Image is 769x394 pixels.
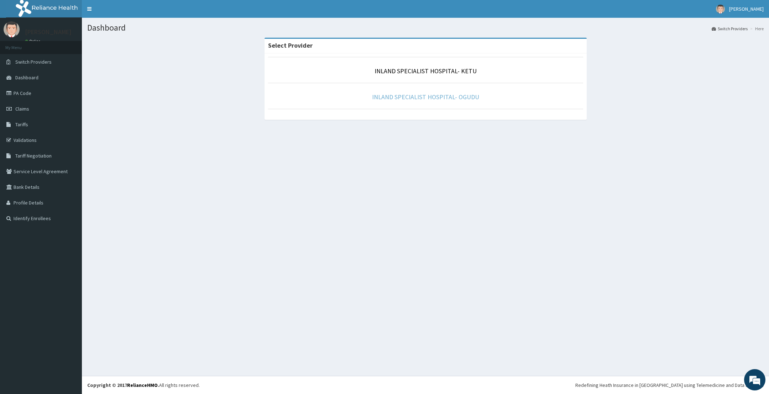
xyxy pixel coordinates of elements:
h1: Dashboard [87,23,764,32]
a: Switch Providers [712,26,748,32]
span: Claims [15,106,29,112]
span: Tariffs [15,121,28,128]
p: [PERSON_NAME] [25,29,72,35]
footer: All rights reserved. [82,376,769,394]
a: INLAND SPECIALIST HOSPITAL- KETU [375,67,477,75]
img: User Image [716,5,725,14]
strong: Select Provider [268,41,313,49]
span: Switch Providers [15,59,52,65]
img: User Image [4,21,20,37]
a: RelianceHMO [127,382,158,388]
span: [PERSON_NAME] [729,6,764,12]
span: Tariff Negotiation [15,153,52,159]
strong: Copyright © 2017 . [87,382,159,388]
span: Dashboard [15,74,38,81]
a: Online [25,39,42,44]
a: INLAND SPECIALIST HOSPITAL- OGUDU [372,93,479,101]
div: Redefining Heath Insurance in [GEOGRAPHIC_DATA] using Telemedicine and Data Science! [575,382,764,389]
li: Here [748,26,764,32]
